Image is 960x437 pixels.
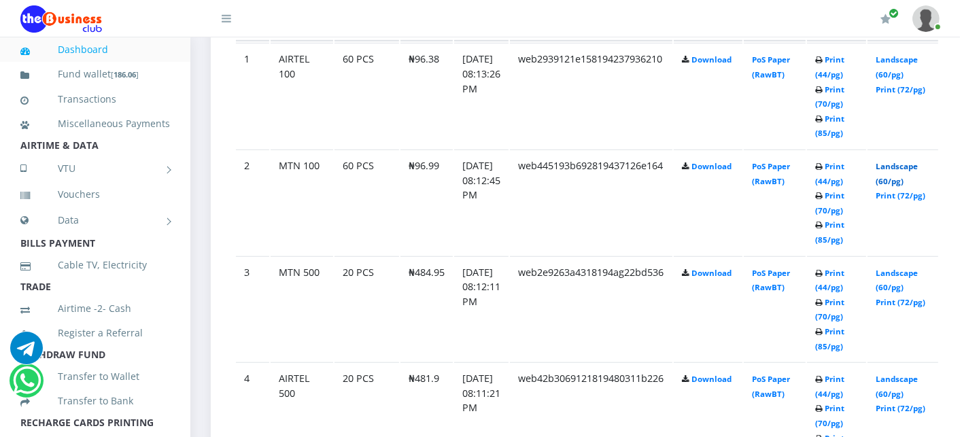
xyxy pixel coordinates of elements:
[752,374,790,399] a: PoS Paper (RawBT)
[815,161,844,186] a: Print (44/pg)
[752,54,790,80] a: PoS Paper (RawBT)
[912,5,940,32] img: User
[815,326,844,351] a: Print (85/pg)
[876,161,918,186] a: Landscape (60/pg)
[20,58,170,90] a: Fund wallet[186.06]
[510,150,672,255] td: web445193b692819437126e164
[815,113,844,139] a: Print (85/pg)
[691,161,732,171] a: Download
[20,293,170,324] a: Airtime -2- Cash
[691,374,732,384] a: Download
[111,69,139,80] small: [ ]
[271,43,333,148] td: AIRTEL 100
[876,54,918,80] a: Landscape (60/pg)
[13,374,41,397] a: Chat for support
[691,268,732,278] a: Download
[335,256,399,362] td: 20 PCS
[815,220,844,245] a: Print (85/pg)
[20,84,170,115] a: Transactions
[400,256,453,362] td: ₦484.95
[20,152,170,186] a: VTU
[20,5,102,33] img: Logo
[815,54,844,80] a: Print (44/pg)
[454,256,509,362] td: [DATE] 08:12:11 PM
[271,256,333,362] td: MTN 500
[876,268,918,293] a: Landscape (60/pg)
[271,150,333,255] td: MTN 100
[335,43,399,148] td: 60 PCS
[876,374,918,399] a: Landscape (60/pg)
[236,256,269,362] td: 3
[876,84,925,94] a: Print (72/pg)
[815,190,844,215] a: Print (70/pg)
[400,150,453,255] td: ₦96.99
[510,43,672,148] td: web2939121e158194237936210
[20,361,170,392] a: Transfer to Wallet
[691,54,732,65] a: Download
[815,297,844,322] a: Print (70/pg)
[510,256,672,362] td: web2e9263a4318194ag22bd536
[400,43,453,148] td: ₦96.38
[236,150,269,255] td: 2
[880,14,891,24] i: Renew/Upgrade Subscription
[20,249,170,281] a: Cable TV, Electricity
[454,43,509,148] td: [DATE] 08:13:26 PM
[20,317,170,349] a: Register a Referral
[752,161,790,186] a: PoS Paper (RawBT)
[815,374,844,399] a: Print (44/pg)
[20,108,170,139] a: Miscellaneous Payments
[335,150,399,255] td: 60 PCS
[815,268,844,293] a: Print (44/pg)
[20,179,170,210] a: Vouchers
[20,203,170,237] a: Data
[114,69,136,80] b: 186.06
[815,403,844,428] a: Print (70/pg)
[454,150,509,255] td: [DATE] 08:12:45 PM
[815,84,844,109] a: Print (70/pg)
[20,385,170,417] a: Transfer to Bank
[889,8,899,18] span: Renew/Upgrade Subscription
[752,268,790,293] a: PoS Paper (RawBT)
[10,342,43,364] a: Chat for support
[876,403,925,413] a: Print (72/pg)
[236,43,269,148] td: 1
[876,297,925,307] a: Print (72/pg)
[20,34,170,65] a: Dashboard
[876,190,925,200] a: Print (72/pg)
